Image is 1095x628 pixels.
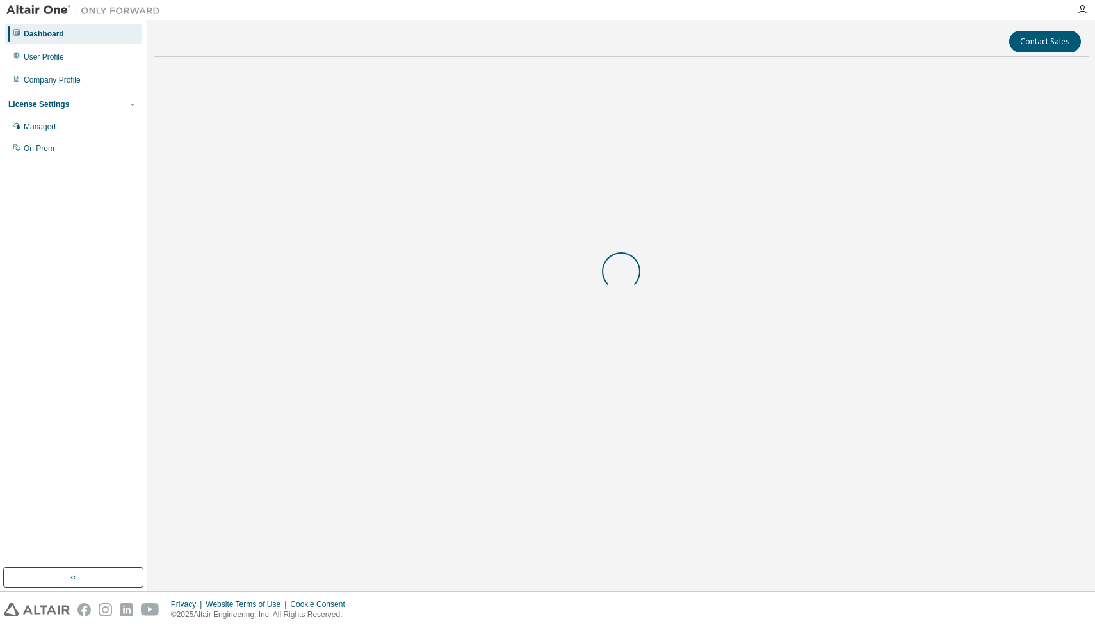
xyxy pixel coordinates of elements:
[99,603,112,616] img: instagram.svg
[1009,31,1081,52] button: Contact Sales
[206,599,290,609] div: Website Terms of Use
[24,143,54,154] div: On Prem
[171,599,206,609] div: Privacy
[6,4,166,17] img: Altair One
[24,122,56,132] div: Managed
[141,603,159,616] img: youtube.svg
[24,29,64,39] div: Dashboard
[77,603,91,616] img: facebook.svg
[24,52,64,62] div: User Profile
[8,99,69,109] div: License Settings
[4,603,70,616] img: altair_logo.svg
[120,603,133,616] img: linkedin.svg
[290,599,352,609] div: Cookie Consent
[171,609,353,620] p: © 2025 Altair Engineering, Inc. All Rights Reserved.
[24,75,81,85] div: Company Profile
